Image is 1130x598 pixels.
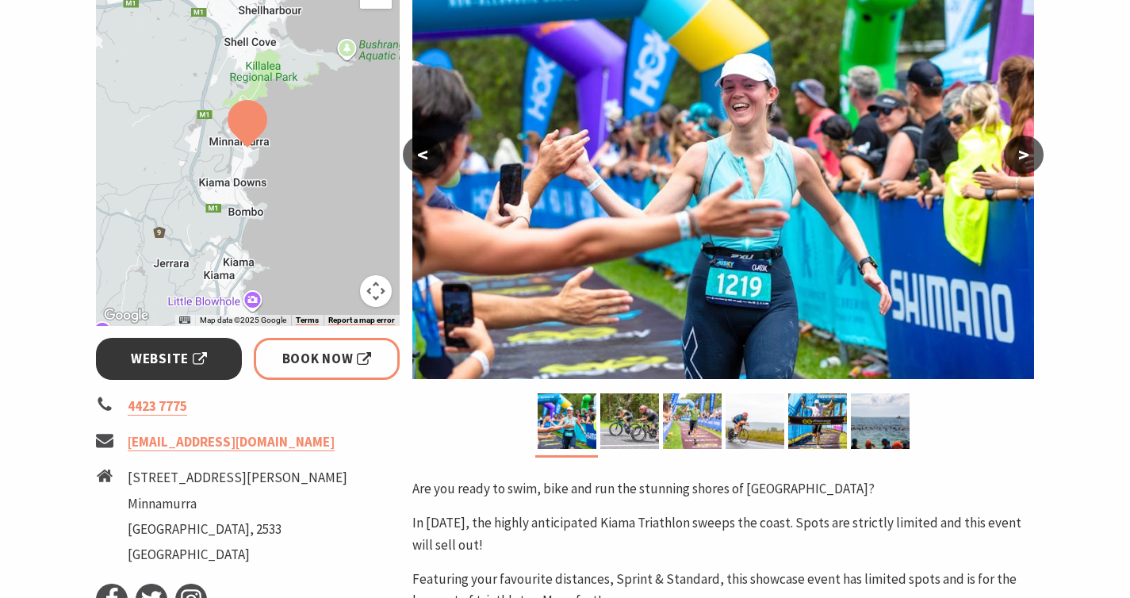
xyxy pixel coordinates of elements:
img: kiamatriathlon [788,393,847,449]
span: Map data ©2025 Google [200,316,286,324]
button: < [403,136,442,174]
li: [GEOGRAPHIC_DATA], 2533 [128,519,347,540]
img: Google [100,305,152,326]
li: [STREET_ADDRESS][PERSON_NAME] [128,467,347,489]
span: Website [131,348,207,370]
p: Are you ready to swim, bike and run the stunning shores of [GEOGRAPHIC_DATA]? [412,478,1034,500]
img: kiamatriathlon [600,393,659,449]
img: Husky Tri [851,393,910,449]
button: Keyboard shortcuts [179,315,190,326]
img: kiamatriathlon [538,393,596,449]
span: Book Now [282,348,372,370]
p: In [DATE], the highly anticipated Kiama Triathlon sweeps the coast. Spots are strictly limited an... [412,512,1034,555]
a: Book Now [254,338,400,380]
a: Report a map error [328,316,395,325]
a: 4423 7775 [128,397,187,416]
li: [GEOGRAPHIC_DATA] [128,544,347,565]
button: > [1004,136,1044,174]
button: Map camera controls [360,275,392,307]
img: kiamatriathlon [726,393,784,449]
a: Open this area in Google Maps (opens a new window) [100,305,152,326]
a: Terms (opens in new tab) [296,316,319,325]
li: Minnamurra [128,493,347,515]
img: eliteenergyevents [663,393,722,449]
a: Website [96,338,243,380]
a: [EMAIL_ADDRESS][DOMAIN_NAME] [128,433,335,451]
